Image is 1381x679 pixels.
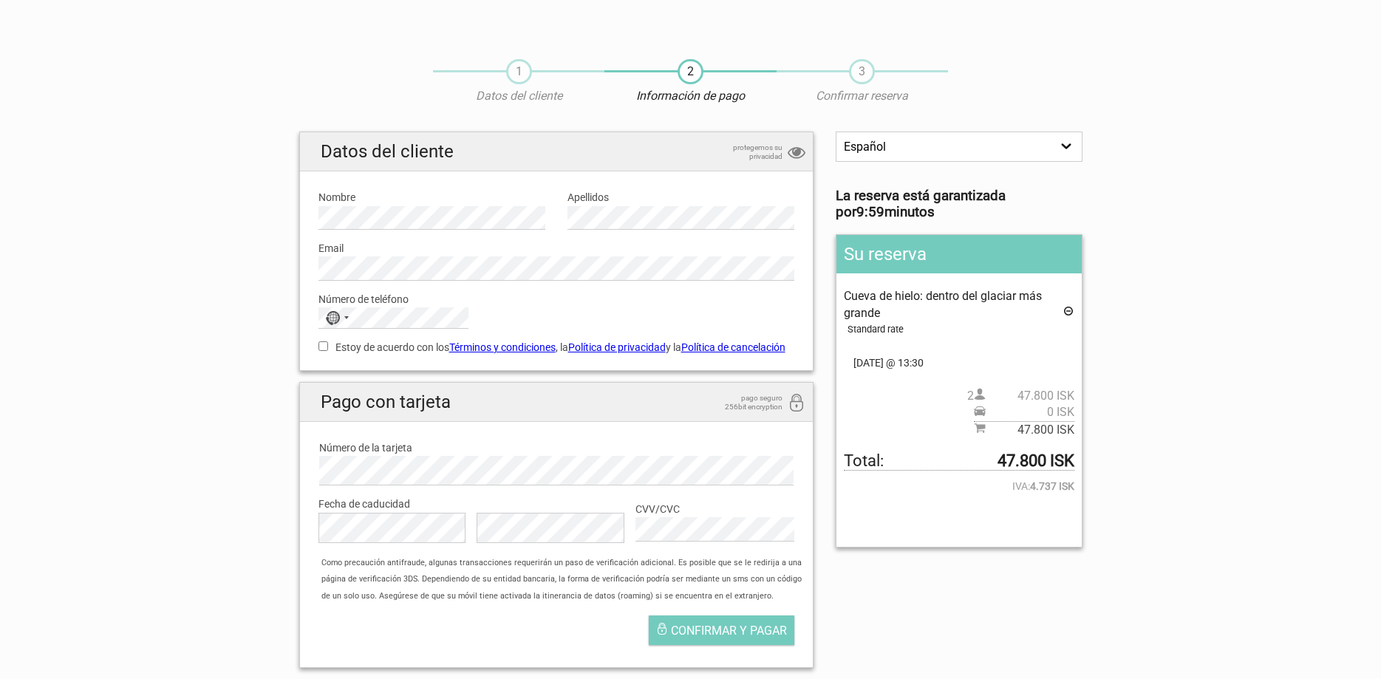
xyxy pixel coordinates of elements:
p: Confirmar reserva [777,88,948,104]
button: Confirmar y pagar [649,615,794,645]
span: IVA: [844,478,1074,494]
span: 47.800 ISK [986,422,1074,438]
button: Selected country [319,308,356,327]
span: Cueva de hielo: dentro del glaciar más grande [844,289,1042,319]
span: 0 ISK [986,404,1074,420]
i: protección de la privacidad [788,143,805,163]
h2: Datos del cliente [300,132,814,171]
label: Número de la tarjeta [319,440,794,456]
label: Nombre [318,189,545,205]
span: 2 [678,59,703,84]
p: Información de pago [604,88,776,104]
a: Política de privacidad [568,341,666,353]
span: Confirmar y pagar [671,624,787,638]
a: Política de cancelación [681,341,785,353]
i: 256bit encryption [788,394,805,414]
strong: 9:59 [856,204,884,220]
div: Standard rate [848,321,1074,338]
h2: Pago con tarjeta [300,383,814,422]
div: Como precaución antifraude, algunas transacciones requerirán un paso de verificación adicional. E... [314,555,813,604]
label: Email [318,240,795,256]
span: pago seguro 256bit encryption [709,394,782,412]
span: 47.800 ISK [986,388,1074,404]
label: Fecha de caducidad [318,496,795,512]
label: CVV/CVC [635,501,794,517]
span: protegemos su privacidad [709,143,782,161]
strong: 47.800 ISK [998,453,1074,469]
a: Términos y condiciones [449,341,556,353]
span: 3 [849,59,875,84]
span: Total a pagar [844,453,1074,470]
p: Datos del cliente [433,88,604,104]
label: Estoy de acuerdo con los , la y la [318,339,795,355]
span: Precio de la recogida [974,404,1074,420]
span: 1 [506,59,532,84]
strong: 4.737 ISK [1030,478,1074,494]
span: [DATE] @ 13:30 [844,355,1074,371]
span: 2 person(s) [967,388,1074,404]
label: Número de teléfono [318,291,795,307]
h3: La reserva está garantizada por minutos [836,188,1082,221]
span: Subtotal [974,421,1074,438]
label: Apellidos [567,189,794,205]
h2: Su reserva [836,235,1081,273]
